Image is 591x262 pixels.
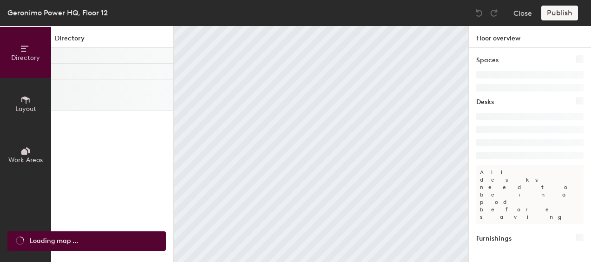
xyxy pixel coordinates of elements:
[51,33,173,48] h1: Directory
[513,6,532,20] button: Close
[8,156,43,164] span: Work Areas
[7,7,108,19] div: Geronimo Power HQ, Floor 12
[476,55,499,65] h1: Spaces
[30,236,78,246] span: Loading map ...
[174,26,468,262] canvas: Map
[469,26,591,48] h1: Floor overview
[15,105,36,113] span: Layout
[474,8,484,18] img: Undo
[11,54,40,62] span: Directory
[476,165,584,224] p: All desks need to be in a pod before saving
[476,97,494,107] h1: Desks
[476,234,512,244] h1: Furnishings
[489,8,499,18] img: Redo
